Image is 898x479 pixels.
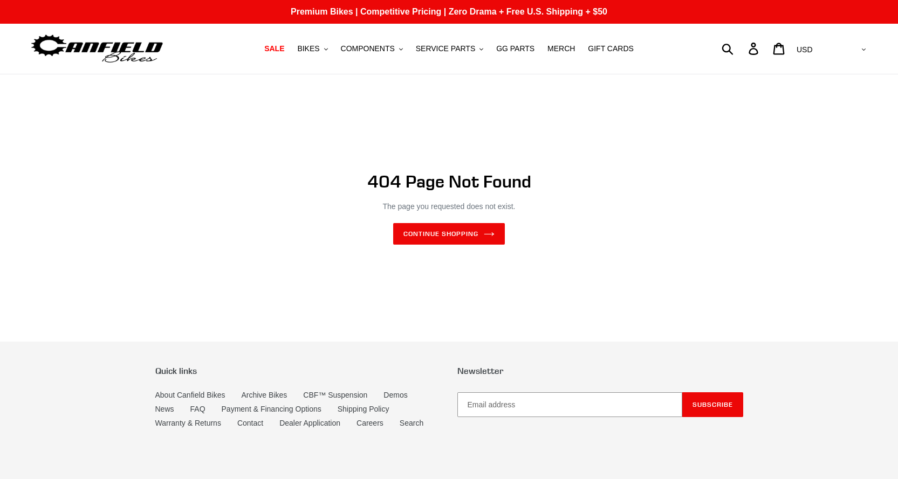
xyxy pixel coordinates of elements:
[155,391,225,399] a: About Canfield Bikes
[30,32,164,66] img: Canfield Bikes
[185,171,714,192] h1: 404 Page Not Found
[416,44,475,53] span: SERVICE PARTS
[190,405,205,413] a: FAQ
[728,37,755,60] input: Search
[393,223,504,245] a: Continue shopping
[259,41,290,56] a: SALE
[335,41,408,56] button: COMPONENTS
[185,201,714,212] p: The page you requested does not exist.
[693,400,733,408] span: Subscribe
[297,44,319,53] span: BIKES
[542,41,580,56] a: MERCH
[155,366,441,376] p: Quick links
[237,419,263,427] a: Contact
[457,392,682,417] input: Email address
[547,44,575,53] span: MERCH
[264,44,284,53] span: SALE
[682,392,743,417] button: Subscribe
[588,44,634,53] span: GIFT CARDS
[338,405,389,413] a: Shipping Policy
[341,44,395,53] span: COMPONENTS
[303,391,367,399] a: CBF™ Suspension
[410,41,489,56] button: SERVICE PARTS
[582,41,639,56] a: GIFT CARDS
[155,419,221,427] a: Warranty & Returns
[222,405,321,413] a: Payment & Financing Options
[457,366,743,376] p: Newsletter
[241,391,287,399] a: Archive Bikes
[496,44,534,53] span: GG PARTS
[383,391,407,399] a: Demos
[292,41,333,56] button: BIKES
[400,419,423,427] a: Search
[357,419,383,427] a: Careers
[279,419,340,427] a: Dealer Application
[155,405,174,413] a: News
[491,41,540,56] a: GG PARTS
